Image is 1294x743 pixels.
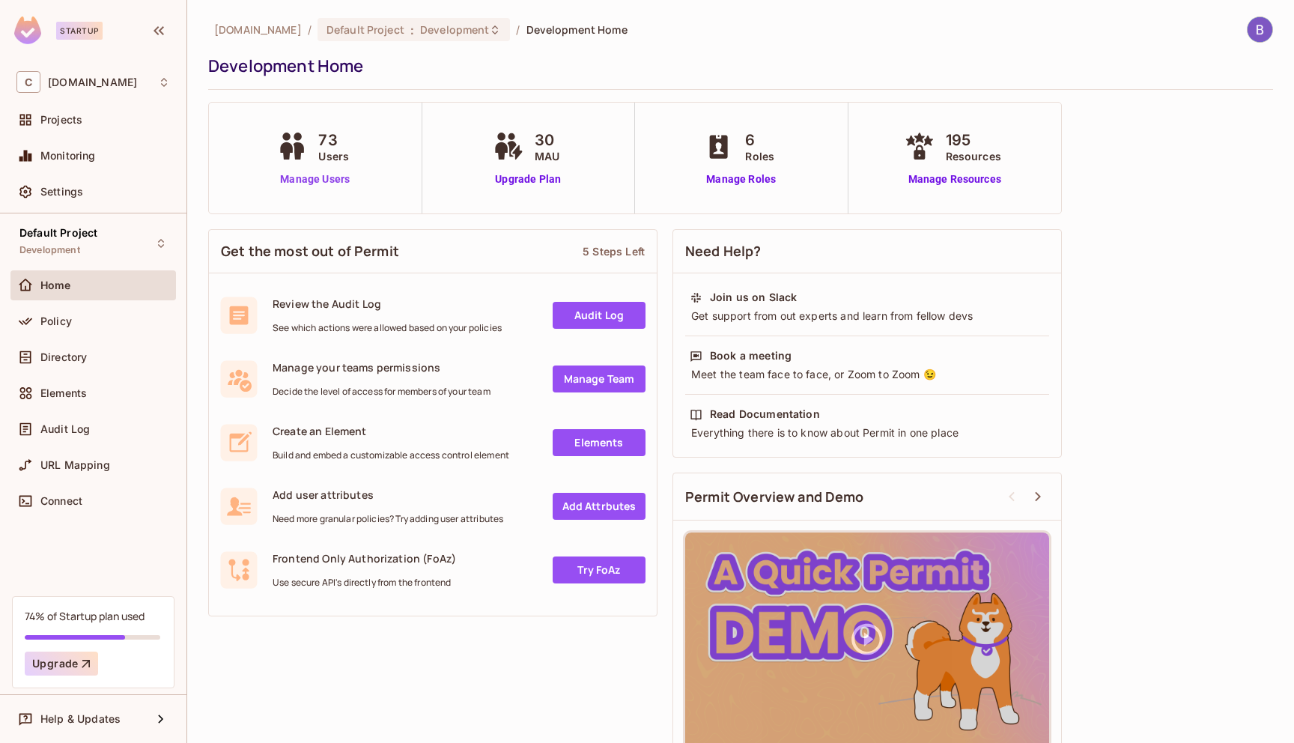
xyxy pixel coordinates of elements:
[535,129,559,151] span: 30
[273,488,503,502] span: Add user attributes
[583,244,645,258] div: 5 Steps Left
[273,513,503,525] span: Need more granular policies? Try adding user attributes
[690,309,1045,324] div: Get support from out experts and learn from fellow devs
[745,129,774,151] span: 6
[553,429,646,456] a: Elements
[25,609,145,623] div: 74% of Startup plan used
[48,76,137,88] span: Workspace: chalkboard.io
[40,713,121,725] span: Help & Updates
[700,172,782,187] a: Manage Roles
[318,129,349,151] span: 73
[56,22,103,40] div: Startup
[690,367,1045,382] div: Meet the team face to face, or Zoom to Zoom 😉
[214,22,302,37] span: the active workspace
[40,423,90,435] span: Audit Log
[40,186,83,198] span: Settings
[273,551,456,565] span: Frontend Only Authorization (FoAz)
[526,22,628,37] span: Development Home
[273,386,490,398] span: Decide the level of access for members of your team
[690,425,1045,440] div: Everything there is to know about Permit in one place
[946,129,1001,151] span: 195
[553,493,646,520] a: Add Attrbutes
[40,387,87,399] span: Elements
[16,71,40,93] span: C
[410,24,415,36] span: :
[745,148,774,164] span: Roles
[208,55,1266,77] div: Development Home
[273,297,502,311] span: Review the Audit Log
[40,315,72,327] span: Policy
[273,322,502,334] span: See which actions were allowed based on your policies
[19,227,97,239] span: Default Project
[40,114,82,126] span: Projects
[273,577,456,589] span: Use secure API's directly from the frontend
[40,459,110,471] span: URL Mapping
[318,148,349,164] span: Users
[326,22,404,37] span: Default Project
[710,290,797,305] div: Join us on Slack
[420,22,489,37] span: Development
[946,148,1001,164] span: Resources
[1248,17,1272,42] img: Bradley Macnee
[685,242,762,261] span: Need Help?
[40,150,96,162] span: Monitoring
[553,302,646,329] a: Audit Log
[14,16,41,44] img: SReyMgAAAABJRU5ErkJggg==
[685,488,864,506] span: Permit Overview and Demo
[273,172,356,187] a: Manage Users
[273,449,509,461] span: Build and embed a customizable access control element
[19,244,80,256] span: Development
[308,22,312,37] li: /
[710,348,792,363] div: Book a meeting
[40,279,71,291] span: Home
[25,652,98,676] button: Upgrade
[710,407,820,422] div: Read Documentation
[553,366,646,392] a: Manage Team
[273,360,490,374] span: Manage your teams permissions
[553,557,646,583] a: Try FoAz
[221,242,399,261] span: Get the most out of Permit
[40,495,82,507] span: Connect
[535,148,559,164] span: MAU
[516,22,520,37] li: /
[40,351,87,363] span: Directory
[901,172,1009,187] a: Manage Resources
[490,172,567,187] a: Upgrade Plan
[273,424,509,438] span: Create an Element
